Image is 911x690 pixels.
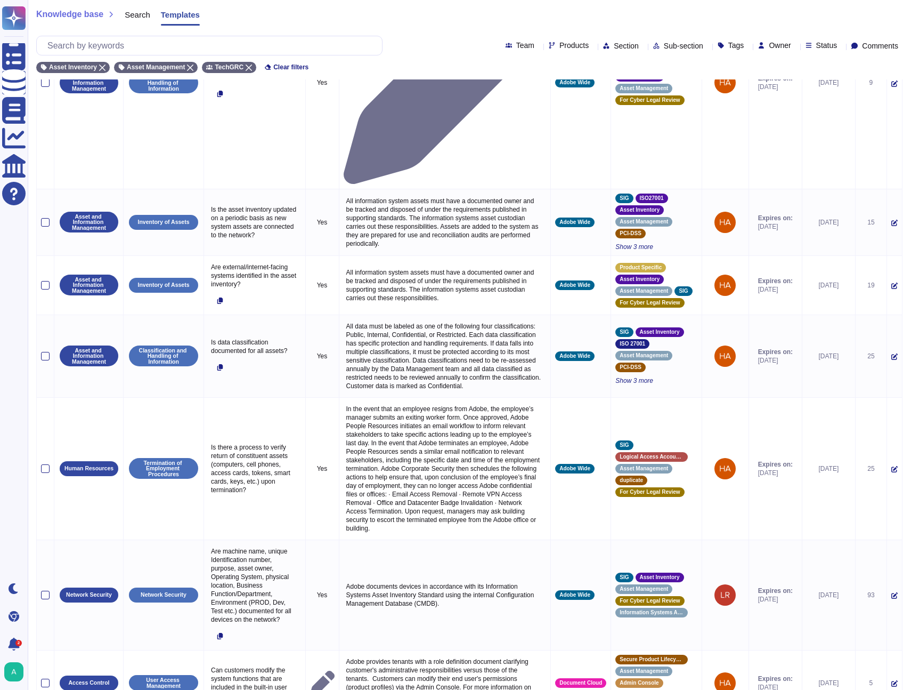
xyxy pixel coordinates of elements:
[559,466,590,471] span: Adobe Wide
[559,354,590,359] span: Adobe Wide
[208,544,301,627] p: Are machine name, unique Identification number, purpose, asset owner, Operating System, physical ...
[620,98,680,103] span: For Cyber Legal Review
[4,662,23,681] img: user
[640,575,680,580] span: Asset Inventory
[758,356,793,365] span: [DATE]
[137,282,189,288] p: Inventory of Assets
[208,203,301,242] p: Is the asset inventory updated on a periodic basis as new system assets are connected to the netw...
[860,218,882,227] div: 15
[620,587,668,592] span: Asset Management
[559,592,590,598] span: Adobe Wide
[208,440,301,497] p: Is there a process to verify return of constituent assets (computers, cell phones, access cards, ...
[125,11,150,19] span: Search
[807,352,851,360] div: [DATE]
[620,86,668,91] span: Asset Management
[679,288,688,294] span: SIG
[63,348,115,365] p: Asset and Information Management
[614,42,639,50] span: Section
[63,75,115,92] p: Asset and Information Management
[620,365,641,370] span: PCI-DSS
[640,330,680,335] span: Asset Inventory
[860,281,882,290] div: 19
[620,575,629,580] span: SIG
[559,283,590,288] span: Adobe Wide
[620,610,684,615] span: Information Systems Asset Inventory Standard
[310,464,335,473] p: Yes
[807,591,851,599] div: [DATE]
[310,352,335,360] p: Yes
[620,196,629,201] span: SIG
[620,490,680,495] span: For Cyber Legal Review
[615,243,697,251] span: Show 3 more
[310,591,335,599] p: Yes
[127,64,185,70] span: Asset Management
[559,680,602,686] span: Document Cloud
[758,675,793,683] span: Expires on:
[758,285,793,294] span: [DATE]
[714,584,736,606] img: user
[344,266,547,305] p: All information system assets must have a documented owner and be tracked and disposed of under t...
[63,277,115,294] p: Asset and Information Management
[137,219,189,225] p: Inventory of Assets
[758,277,793,285] span: Expires on:
[807,679,851,687] div: [DATE]
[860,464,882,473] div: 25
[133,75,194,92] p: Classification and Handling of Information
[161,11,200,19] span: Templates
[64,466,113,471] p: Human Resources
[860,679,882,687] div: 5
[310,78,335,87] p: Yes
[714,212,736,233] img: user
[620,598,680,604] span: For Cyber Legal Review
[559,42,589,49] span: Products
[714,72,736,93] img: user
[63,214,115,231] p: Asset and Information Management
[42,36,382,55] input: Search by keywords
[344,319,547,393] p: All data must be labeled as one of the following four classifications: Public, Internal, Confiden...
[620,300,680,306] span: For Cyber Legal Review
[68,680,109,686] p: Access Control
[620,478,643,483] span: duplicate
[344,194,547,251] p: All information system assets must have a documented owner and be tracked and disposed of under t...
[807,281,851,290] div: [DATE]
[714,275,736,296] img: user
[620,443,629,448] span: SIG
[620,265,662,270] span: Product Specific
[620,680,658,686] span: Admin Console
[758,214,793,222] span: Expires on:
[758,469,793,477] span: [DATE]
[807,218,851,227] div: [DATE]
[714,346,736,367] img: user
[807,464,851,473] div: [DATE]
[862,42,898,50] span: Comments
[516,42,534,49] span: Team
[310,281,335,290] p: Yes
[344,402,547,535] p: In the event that an employee resigns from Adobe, the employee’s manager submits an exiting worke...
[344,580,547,611] p: Adobe documents devices in accordance with its Information Systems Asset Inventory Standard using...
[620,288,668,294] span: Asset Management
[615,376,697,385] span: Show 3 more
[758,348,793,356] span: Expires on:
[860,78,882,87] div: 9
[758,587,793,595] span: Expires on:
[620,330,629,335] span: SIG
[15,640,22,646] div: 2
[769,42,791,49] span: Owner
[620,466,668,471] span: Asset Management
[860,591,882,599] div: 93
[860,352,882,360] div: 25
[758,83,793,91] span: [DATE]
[620,353,668,358] span: Asset Management
[664,42,703,50] span: Sub-section
[273,64,308,70] span: Clear filters
[620,454,684,460] span: Logical Access Account Standard
[133,677,194,688] p: User Access Management
[620,231,641,236] span: PCI-DSS
[758,222,793,231] span: [DATE]
[620,341,645,347] span: ISO 27001
[49,64,97,70] span: Asset Inventory
[620,657,684,662] span: Secure Product Lifecycle Standard
[559,80,590,85] span: Adobe Wide
[310,218,335,227] p: Yes
[620,207,660,213] span: Asset Inventory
